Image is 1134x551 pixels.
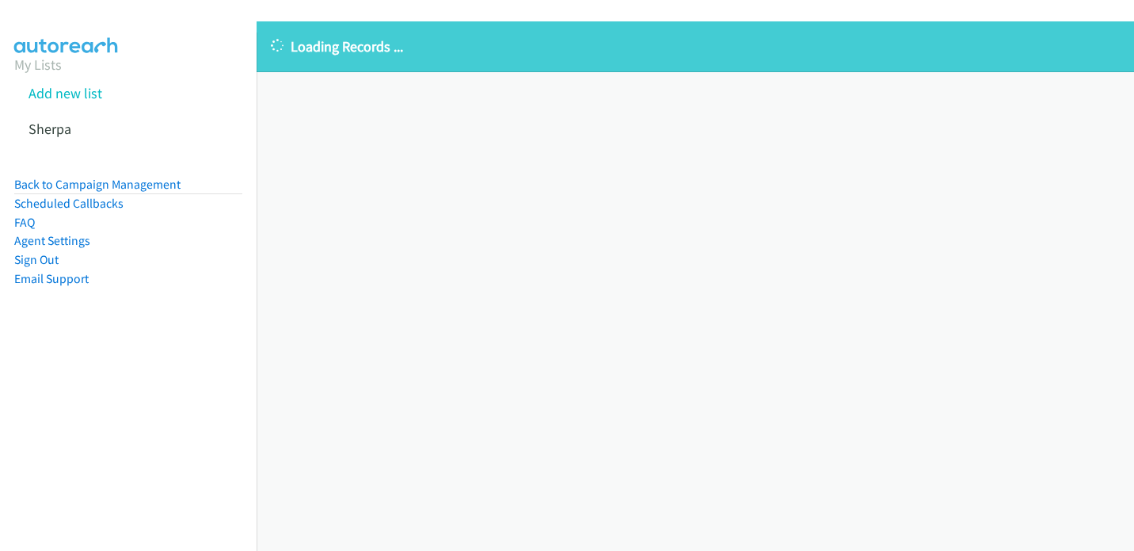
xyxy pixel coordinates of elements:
p: Loading Records ... [271,36,1120,57]
a: Back to Campaign Management [14,177,181,192]
a: Add new list [29,84,102,102]
a: Sign Out [14,252,59,267]
a: FAQ [14,215,35,230]
a: Agent Settings [14,233,90,248]
a: Email Support [14,271,89,286]
a: Sherpa [29,120,71,138]
a: My Lists [14,55,62,74]
a: Scheduled Callbacks [14,196,124,211]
